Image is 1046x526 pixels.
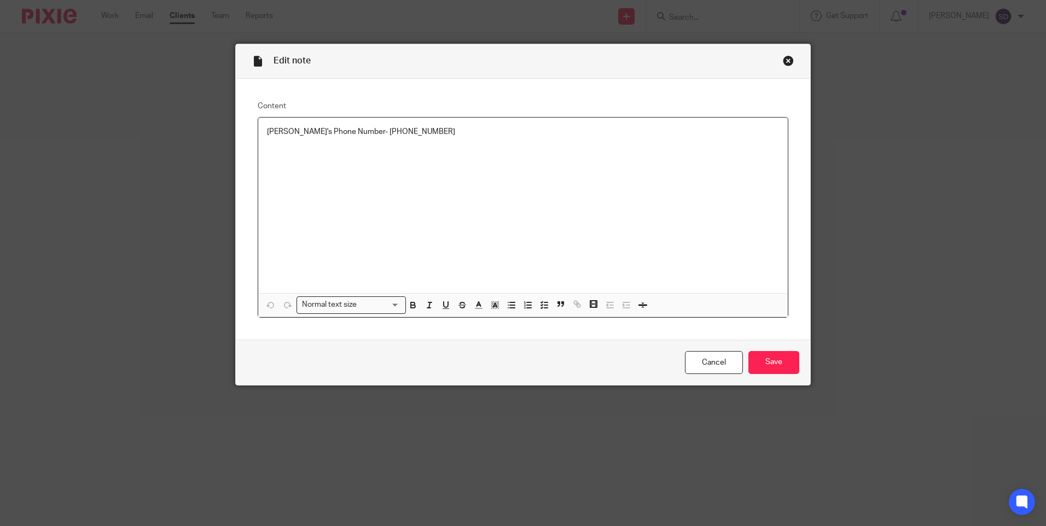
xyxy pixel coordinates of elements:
[783,55,794,66] div: Close this dialog window
[685,351,743,375] a: Cancel
[274,56,311,65] span: Edit note
[299,299,359,311] span: Normal text size
[267,126,779,137] p: [PERSON_NAME]'s Phone Number- [PHONE_NUMBER]
[360,299,399,311] input: Search for option
[258,101,788,112] label: Content
[748,351,799,375] input: Save
[297,296,406,313] div: Search for option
